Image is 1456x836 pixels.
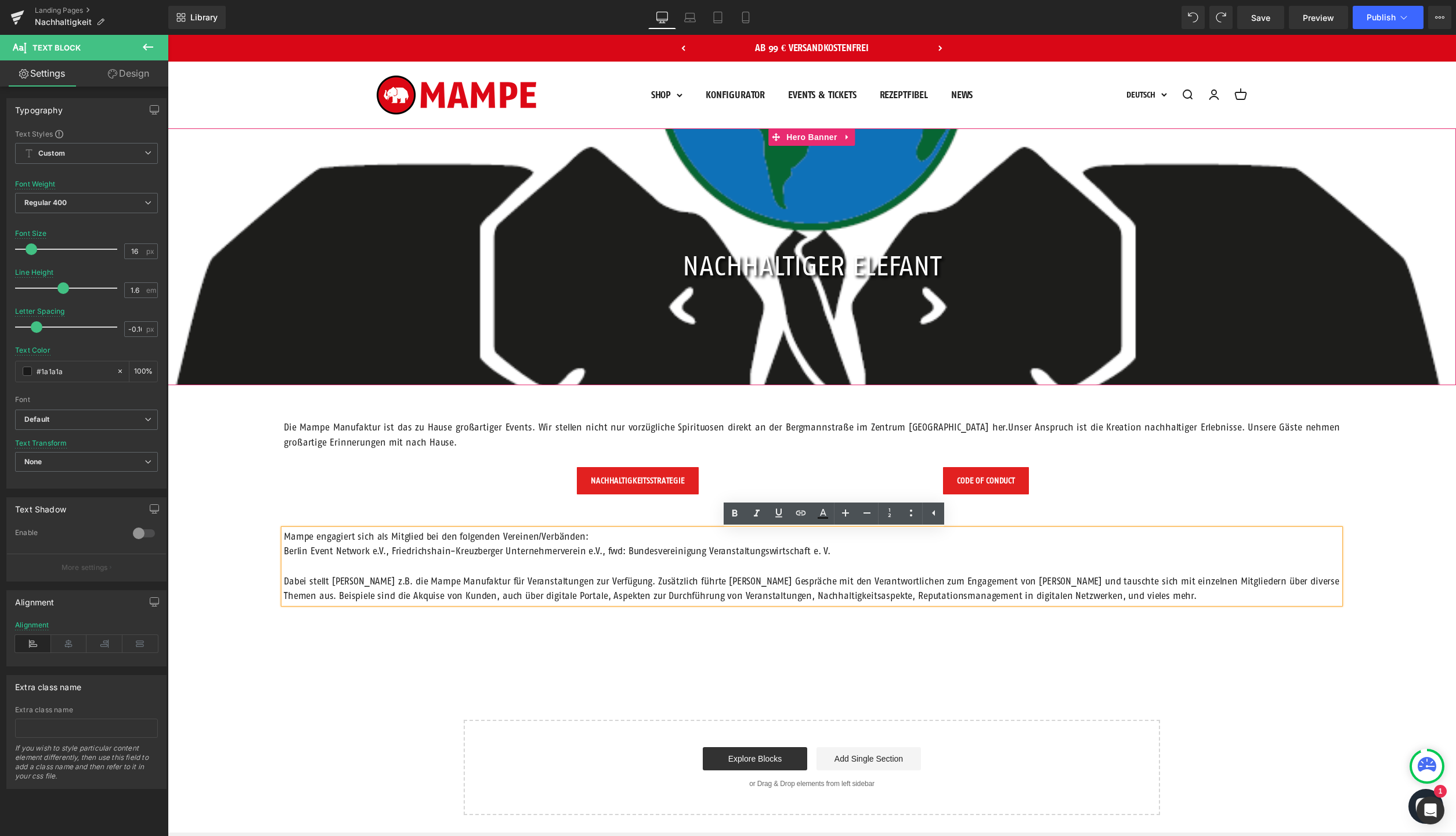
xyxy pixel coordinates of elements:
span: CODE OF CONDUCT [789,439,847,452]
div: % [129,361,157,382]
a: NACHHALTIGKEITSSTRATEGIE [409,432,531,459]
div: Line Height [15,268,53,277]
a: Preview [1289,6,1348,29]
span: em [146,286,156,294]
div: Font Weight [15,180,55,188]
b: Custom [38,149,65,159]
summary: Shop [483,52,515,67]
span: px [146,325,156,333]
a: Mobile [732,6,760,29]
span: Library [190,12,218,23]
span: Preview [1303,12,1334,24]
button: Redo [1209,6,1233,29]
b: None [24,457,42,466]
div: Text Color [15,346,50,354]
p: or Drag & Drop elements from left sidebar [315,745,974,753]
p: More settings [62,562,108,573]
a: Design [86,60,171,87]
i: Default [24,415,49,425]
div: Letter Spacing [15,307,65,315]
a: Landing Pages [35,6,168,15]
div: Text Shadow [15,498,66,514]
div: If you wish to style particular content element differently, then use this field to add a class n... [15,744,158,788]
a: Events & Tickets [620,54,688,64]
p: Dabei stellt [PERSON_NAME] z.B. die Mampe Manufaktur für Veranstaltungen zur Verfügung. Zusätzlic... [116,539,1172,569]
span: NACHHALTIGKEITSSTRATEGIE [423,439,517,452]
a: Konfigurator [538,54,597,64]
div: Extra class name [15,676,81,692]
span: Text Block [32,43,81,52]
div: Font [15,396,158,404]
p: Die Mampe Manufaktur ist das zu Hause großartiger Events. Wir stellen nicht nur vorzügliche Spiri... [116,385,1172,415]
button: Vor [771,8,775,19]
div: Enable [15,528,121,540]
a: CODE OF CONDUCT [775,432,861,459]
button: Zurück [514,8,518,19]
p: Ab 99 € versandkostenfrei [587,8,701,19]
span: Hero Banner [616,94,672,111]
a: Tablet [704,6,732,29]
button: Undo [1182,6,1205,29]
span: Publish [1367,13,1396,22]
button: More settings [7,554,166,581]
div: Open Intercom Messenger [1417,796,1444,824]
div: Text Transform [15,439,67,447]
span: Unser Anspruch ist die Kreation nachhaltiger Erlebnisse. Unsere Gäste nehmen großartige Erinnerun... [116,387,1172,412]
inbox-online-store-chat: Onlineshop-Chat von Shopify [1237,754,1279,792]
button: Publish [1353,6,1424,29]
div: Alignment [15,591,55,607]
p: Mampe engagiert sich als Mitglied bei den folgenden Vereinen/Verbänden: [116,494,1172,510]
a: Laptop [676,6,704,29]
button: More [1428,6,1451,29]
a: Explore Blocks [535,712,640,735]
input: Color [37,365,111,378]
div: Text Styles [15,129,158,138]
div: Alignment [15,621,49,629]
a: Rezeptfibel [712,54,760,64]
div: Extra class name [15,706,158,714]
span: Nachhaltigkeit [35,17,92,27]
div: Font Size [15,229,47,238]
p: Berlin Event Network e.V., Friedrichshain-Kreuzberger Unternehmerverein e.V., fwd: Bundesvereinig... [116,509,1172,524]
a: News [783,54,805,64]
a: Add Single Section [649,712,753,735]
a: Expand / Collapse [673,94,688,111]
span: Save [1251,12,1270,24]
span: px [146,247,156,255]
b: Regular 400 [24,198,67,207]
button: Deutsch [959,53,999,66]
div: Typography [15,99,63,115]
span: Deutsch [959,53,988,66]
a: New Library [168,6,226,29]
a: Desktop [648,6,676,29]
